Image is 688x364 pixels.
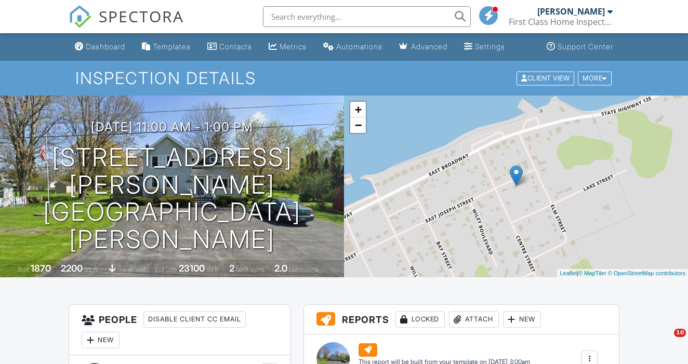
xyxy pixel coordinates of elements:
span: bedrooms [236,265,264,273]
div: First Class Home Inspection [509,17,613,27]
h1: [STREET_ADDRESS][PERSON_NAME] [GEOGRAPHIC_DATA][PERSON_NAME] [17,144,327,253]
a: Contacts [203,37,256,57]
div: Client View [517,71,574,85]
span: sq.ft. [206,265,219,273]
div: 1870 [31,263,51,274]
div: 2200 [61,263,83,274]
div: Templates [153,42,191,51]
h3: People [69,305,290,355]
span: SPECTORA [99,5,184,27]
a: © MapTiler [578,270,606,276]
div: 2 [229,263,234,274]
a: Advanced [395,37,452,57]
div: Metrics [280,42,307,51]
a: Support Center [543,37,617,57]
input: Search everything... [263,6,471,27]
a: Client View [515,74,577,82]
div: Settings [475,42,505,51]
span: sq. ft. [84,265,99,273]
span: basement [117,265,145,273]
div: [PERSON_NAME] [537,6,605,17]
a: Zoom out [350,117,366,133]
div: Locked [395,311,445,328]
div: 23100 [179,263,205,274]
span: Built [18,265,29,273]
div: Support Center [558,42,613,51]
div: 2.0 [274,263,287,274]
a: Zoom in [350,102,366,117]
img: The Best Home Inspection Software - Spectora [69,5,91,28]
div: Attach [449,311,499,328]
span: 10 [674,329,686,337]
div: Advanced [411,42,447,51]
iframe: Intercom live chat [653,329,678,354]
a: Dashboard [71,37,129,57]
h3: [DATE] 11:00 am - 1:00 pm [91,120,253,134]
div: Dashboard [86,42,125,51]
div: New [82,332,120,348]
a: Templates [138,37,195,57]
a: Settings [460,37,509,57]
h3: Reports [304,305,619,334]
a: Metrics [264,37,311,57]
h1: Inspection Details [75,69,613,87]
a: SPECTORA [69,14,184,36]
span: Lot Size [155,265,177,273]
div: Disable Client CC Email [143,311,246,328]
a: Automations (Basic) [319,37,387,57]
span: bathrooms [289,265,319,273]
div: Automations [336,42,382,51]
div: | [557,269,688,278]
div: Contacts [219,42,252,51]
a: © OpenStreetMap contributors [608,270,685,276]
div: New [503,311,541,328]
a: Leaflet [560,270,577,276]
div: More [578,71,612,85]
